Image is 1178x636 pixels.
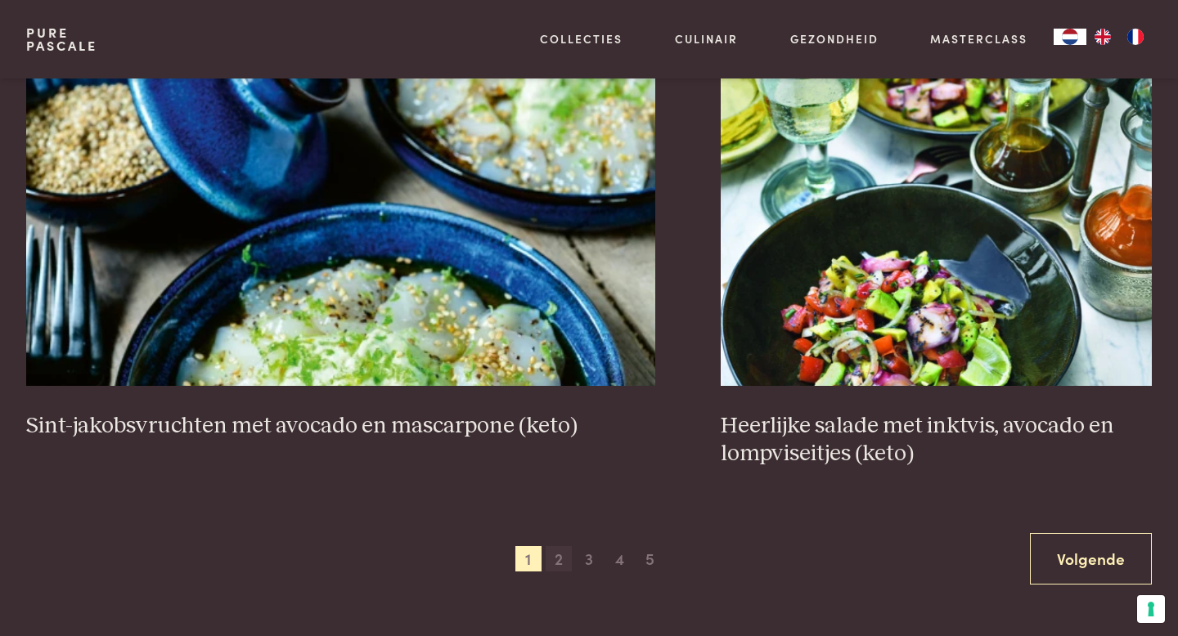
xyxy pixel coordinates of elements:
span: 2 [546,546,572,572]
a: FR [1119,29,1152,45]
a: PurePascale [26,26,97,52]
aside: Language selected: Nederlands [1054,29,1152,45]
a: Masterclass [930,30,1027,47]
h3: Heerlijke salade met inktvis, avocado en lompviseitjes (keto) [721,412,1152,468]
a: Volgende [1030,533,1152,584]
span: 5 [636,546,663,572]
a: Sint-jakobsvruchten met avocado en mascarpone (keto) Sint-jakobsvruchten met avocado en mascarpon... [26,59,656,440]
span: 1 [515,546,542,572]
h3: Sint-jakobsvruchten met avocado en mascarpone (keto) [26,412,656,441]
ul: Language list [1086,29,1152,45]
img: Sint-jakobsvruchten met avocado en mascarpone (keto) [26,59,656,386]
a: Gezondheid [790,30,879,47]
a: Collecties [540,30,623,47]
img: Heerlijke salade met inktvis, avocado en lompviseitjes (keto) [721,59,1152,386]
a: EN [1086,29,1119,45]
a: Culinair [675,30,738,47]
a: Heerlijke salade met inktvis, avocado en lompviseitjes (keto) Heerlijke salade met inktvis, avoca... [721,59,1152,468]
button: Uw voorkeuren voor toestemming voor trackingtechnologieën [1137,595,1165,623]
span: 4 [606,546,632,572]
span: 3 [576,546,602,572]
div: Language [1054,29,1086,45]
a: NL [1054,29,1086,45]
